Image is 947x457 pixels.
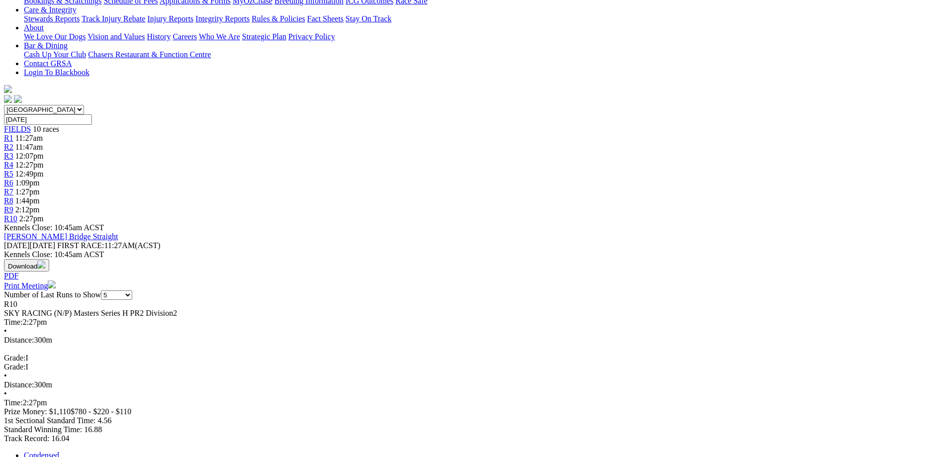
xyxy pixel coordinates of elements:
span: Distance: [4,336,34,344]
span: Standard Winning Time: [4,425,82,434]
a: Chasers Restaurant & Function Centre [88,50,211,59]
span: 1:09pm [15,179,40,187]
img: logo-grsa-white.png [4,85,12,93]
a: Contact GRSA [24,59,72,68]
span: 12:07pm [15,152,44,160]
div: Bar & Dining [24,50,943,59]
div: 2:27pm [4,398,943,407]
a: Privacy Policy [288,32,335,41]
div: Prize Money: $1,110 [4,407,943,416]
a: Strategic Plan [242,32,286,41]
a: Track Injury Rebate [82,14,145,23]
input: Select date [4,114,92,125]
span: • [4,389,7,398]
span: FIRST RACE: [57,241,104,250]
span: 11:47am [15,143,43,151]
span: Grade: [4,363,26,371]
a: Rules & Policies [252,14,305,23]
span: Time: [4,398,23,407]
img: printer.svg [48,280,56,288]
span: 2:12pm [15,205,40,214]
div: Kennels Close: 10:45am ACST [4,250,943,259]
div: Number of Last Runs to Show [4,290,943,300]
div: Care & Integrity [24,14,943,23]
span: 16.04 [51,434,69,443]
div: Download [4,272,943,280]
span: • [4,327,7,335]
div: I [4,363,943,371]
span: 12:27pm [15,161,44,169]
span: Time: [4,318,23,326]
a: [PERSON_NAME] Bridge Straight [4,232,118,241]
a: Careers [172,32,197,41]
span: • [4,371,7,380]
a: R5 [4,170,13,178]
span: 1:27pm [15,187,40,196]
a: Cash Up Your Club [24,50,86,59]
div: About [24,32,943,41]
a: Print Meeting [4,281,56,290]
span: 16.88 [84,425,102,434]
div: SKY RACING (N/P) Masters Series H PR2 Division2 [4,309,943,318]
a: R8 [4,196,13,205]
button: Download [4,259,49,272]
img: facebook.svg [4,95,12,103]
span: 10 races [33,125,59,133]
span: 12:49pm [15,170,44,178]
a: Care & Integrity [24,5,77,14]
div: I [4,354,943,363]
a: R4 [4,161,13,169]
span: Kennels Close: 10:45am ACST [4,223,104,232]
div: 300m [4,336,943,345]
span: 4.56 [97,416,111,425]
a: Injury Reports [147,14,193,23]
div: 2:27pm [4,318,943,327]
span: R10 [4,300,17,308]
a: FIELDS [4,125,31,133]
span: [DATE] [4,241,55,250]
a: Stewards Reports [24,14,80,23]
a: R3 [4,152,13,160]
span: Distance: [4,380,34,389]
a: Login To Blackbook [24,68,89,77]
a: We Love Our Dogs [24,32,86,41]
a: R2 [4,143,13,151]
a: Bar & Dining [24,41,68,50]
div: 300m [4,380,943,389]
a: R7 [4,187,13,196]
a: Who We Are [199,32,240,41]
span: Grade: [4,354,26,362]
span: 11:27am [15,134,43,142]
span: 11:27AM(ACST) [57,241,161,250]
a: About [24,23,44,32]
a: R9 [4,205,13,214]
span: 1st Sectional Standard Time: [4,416,95,425]
a: R10 [4,214,17,223]
span: Track Record: [4,434,49,443]
a: Vision and Values [87,32,145,41]
a: R1 [4,134,13,142]
a: Integrity Reports [195,14,250,23]
img: download.svg [37,261,45,269]
a: PDF [4,272,18,280]
a: Fact Sheets [307,14,344,23]
span: [DATE] [4,241,30,250]
a: Stay On Track [345,14,391,23]
span: 1:44pm [15,196,40,205]
a: R6 [4,179,13,187]
span: 2:27pm [19,214,44,223]
a: History [147,32,171,41]
img: twitter.svg [14,95,22,103]
span: $780 - $220 - $110 [71,407,131,416]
